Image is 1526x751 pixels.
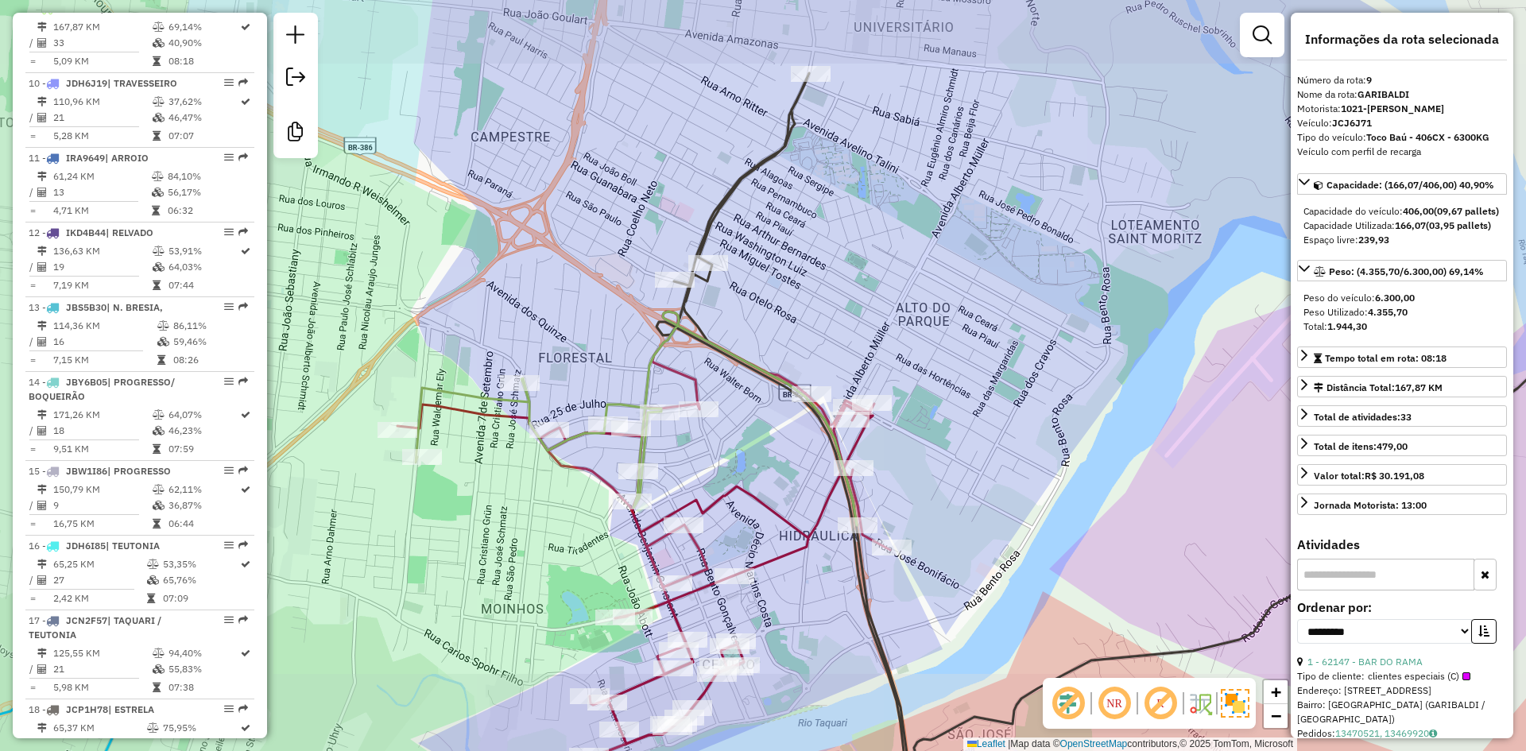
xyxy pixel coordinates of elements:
[106,226,153,238] span: | RELVADO
[172,318,248,334] td: 86,11%
[238,704,248,714] em: Rota exportada
[29,184,37,200] td: /
[29,540,160,552] span: 16 -
[241,723,250,733] i: Rota otimizada
[29,77,177,89] span: 10 -
[29,572,37,588] td: /
[1368,306,1408,318] strong: 4.355,70
[1297,285,1507,340] div: Peso: (4.355,70/6.300,00) 69,14%
[241,485,250,494] i: Rota otimizada
[1325,352,1447,364] span: Tempo total em rota: 08:18
[66,465,107,477] span: JBW1I86
[1314,411,1412,423] span: Total de atividades:
[37,648,47,658] i: Distância Total
[224,466,234,475] em: Opções
[37,38,47,48] i: Total de Atividades
[29,352,37,368] td: =
[1297,376,1507,397] a: Distância Total:167,87 KM
[1297,683,1507,698] div: Endereço: [STREET_ADDRESS]
[224,153,234,162] em: Opções
[1297,464,1507,486] a: Valor total:R$ 30.191,08
[1271,682,1281,702] span: +
[52,19,152,35] td: 167,87 KM
[1335,727,1437,739] a: 13470521, 13469920
[1314,381,1443,395] div: Distância Total:
[153,246,165,256] i: % de utilização do peso
[52,243,152,259] td: 136,63 KM
[168,441,239,457] td: 07:59
[168,128,239,144] td: 07:07
[52,94,152,110] td: 110,96 KM
[1429,729,1437,738] i: Observações
[1377,440,1408,452] strong: 479,00
[238,540,248,550] em: Rota exportada
[1303,233,1501,247] div: Espaço livre:
[1297,726,1507,741] div: Pedidos:
[153,22,165,32] i: % de utilização do peso
[29,152,149,164] span: 11 -
[167,184,247,200] td: 56,17%
[1297,173,1507,195] a: Capacidade: (166,07/406,00) 40,90%
[1297,260,1507,281] a: Peso: (4.355,70/6.300,00) 69,14%
[29,226,153,238] span: 12 -
[1060,738,1128,749] a: OpenStreetMap
[238,377,248,386] em: Rota exportada
[52,441,152,457] td: 9,51 KM
[37,575,47,585] i: Total de Atividades
[37,188,47,197] i: Total de Atividades
[1297,494,1507,515] a: Jornada Motorista: 13:00
[241,246,250,256] i: Rota otimizada
[1368,669,1470,683] span: clientes especiais (C)
[1395,219,1426,231] strong: 166,07
[52,184,151,200] td: 13
[147,594,155,603] i: Tempo total em rota
[29,128,37,144] td: =
[29,423,37,439] td: /
[52,679,152,695] td: 5,98 KM
[238,615,248,625] em: Rota exportada
[153,410,165,420] i: % de utilização do peso
[1297,87,1507,102] div: Nome da rota:
[153,56,161,66] i: Tempo total em rota
[1297,102,1507,116] div: Motorista:
[52,497,152,513] td: 9
[37,22,47,32] i: Distância Total
[29,376,175,402] span: 14 -
[52,645,152,661] td: 125,55 KM
[52,53,152,69] td: 5,09 KM
[1303,319,1501,334] div: Total:
[1358,234,1389,246] strong: 239,93
[1141,684,1179,722] span: Exibir rótulo
[66,703,108,715] span: JCP1H78
[1271,706,1281,726] span: −
[1403,205,1434,217] strong: 406,00
[162,720,239,736] td: 75,95%
[153,664,165,674] i: % de utilização da cubagem
[29,703,154,715] span: 18 -
[1314,439,1408,454] div: Total de itens:
[153,444,161,454] i: Tempo total em rota
[153,501,165,510] i: % de utilização da cubagem
[241,22,250,32] i: Rota otimizada
[967,738,1005,749] a: Leaflet
[1471,619,1497,644] button: Ordem crescente
[153,519,161,528] i: Tempo total em rota
[168,94,239,110] td: 37,62%
[1400,411,1412,423] strong: 33
[52,318,157,334] td: 114,36 KM
[241,410,250,420] i: Rota otimizada
[1297,32,1507,47] h4: Informações da rota selecionada
[29,53,37,69] td: =
[1095,684,1133,722] span: Ocultar NR
[153,648,165,658] i: % de utilização do peso
[280,61,312,97] a: Exportar sessão
[153,426,165,436] i: % de utilização da cubagem
[66,152,105,164] span: IRA9649
[162,556,239,572] td: 53,35%
[152,206,160,215] i: Tempo total em rota
[29,35,37,51] td: /
[157,321,169,331] i: % de utilização do peso
[66,376,107,388] span: JBY6B05
[1307,656,1423,668] a: 1 - 62147 - BAR DO RAMA
[153,113,165,122] i: % de utilização da cubagem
